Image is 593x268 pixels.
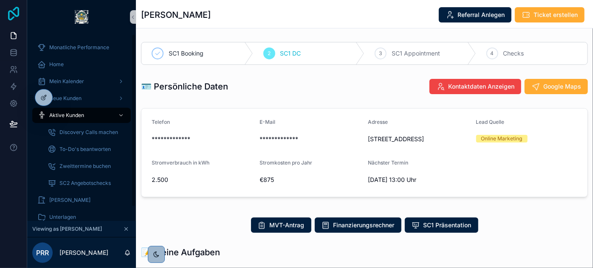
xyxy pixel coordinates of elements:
[515,7,585,22] button: Ticket erstellen
[32,74,131,89] a: Mein Kalender
[260,119,276,125] span: E-Mail
[141,246,220,258] h1: 📝 Meine Aufgaben
[491,50,494,57] span: 4
[59,180,111,187] span: SC2 Angebotschecks
[32,91,131,106] a: Neue Kunden
[59,163,111,170] span: Zweittermine buchen
[448,82,514,91] span: Kontaktdaten Anzeigen
[268,50,271,57] span: 2
[49,95,82,102] span: Neue Kunden
[368,119,388,125] span: Adresse
[429,79,521,94] button: Kontaktdaten Anzeigen
[42,125,131,140] a: Discovery Calls machen
[368,176,469,184] span: [DATE] 13:00 Uhr
[260,159,313,166] span: Stromkosten pro Jahr
[368,159,408,166] span: Nächster Termin
[49,78,84,85] span: Mein Kalender
[481,135,522,142] div: Online Marketing
[476,119,505,125] span: Lead Quelle
[457,11,505,19] span: Referral Anlegen
[32,108,131,123] a: Aktive Kunden
[49,61,64,68] span: Home
[392,49,440,58] span: SC1 Appointment
[49,112,84,119] span: Aktive Kunden
[32,226,102,232] span: Viewing as [PERSON_NAME]
[32,209,131,225] a: Unterlagen
[75,10,88,24] img: App logo
[503,49,524,58] span: Checks
[59,248,108,257] p: [PERSON_NAME]
[439,7,511,22] button: Referral Anlegen
[59,129,118,136] span: Discovery Calls machen
[32,57,131,72] a: Home
[49,44,109,51] span: Monatliche Performance
[42,159,131,174] a: Zweittermine buchen
[405,218,478,233] button: SC1 Präsentation
[543,82,581,91] span: Google Maps
[251,218,311,233] button: MVT-Antrag
[59,146,111,153] span: To-Do's beantworten
[49,197,90,204] span: [PERSON_NAME]
[280,49,301,58] span: SC1 DC
[270,221,305,229] span: MVT-Antrag
[36,248,49,258] span: PRR
[42,142,131,157] a: To-Do's beantworten
[525,79,588,94] button: Google Maps
[32,40,131,55] a: Monatliche Performance
[379,50,382,57] span: 3
[141,9,211,21] h1: [PERSON_NAME]
[42,176,131,191] a: SC2 Angebotschecks
[315,218,401,233] button: Finanzierungsrechner
[424,221,472,229] span: SC1 Präsentation
[141,81,228,92] h1: 🪪 Persönliche Daten
[169,49,203,58] span: SC1 Booking
[49,214,76,221] span: Unterlagen
[152,159,209,166] span: Stromverbrauch in kWh
[152,119,170,125] span: Telefon
[32,193,131,208] a: [PERSON_NAME]
[534,11,578,19] span: Ticket erstellen
[27,34,136,221] div: scrollable content
[260,176,361,184] span: €875
[152,176,253,184] span: 2.500
[333,221,395,229] span: Finanzierungsrechner
[368,135,469,143] span: [STREET_ADDRESS]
